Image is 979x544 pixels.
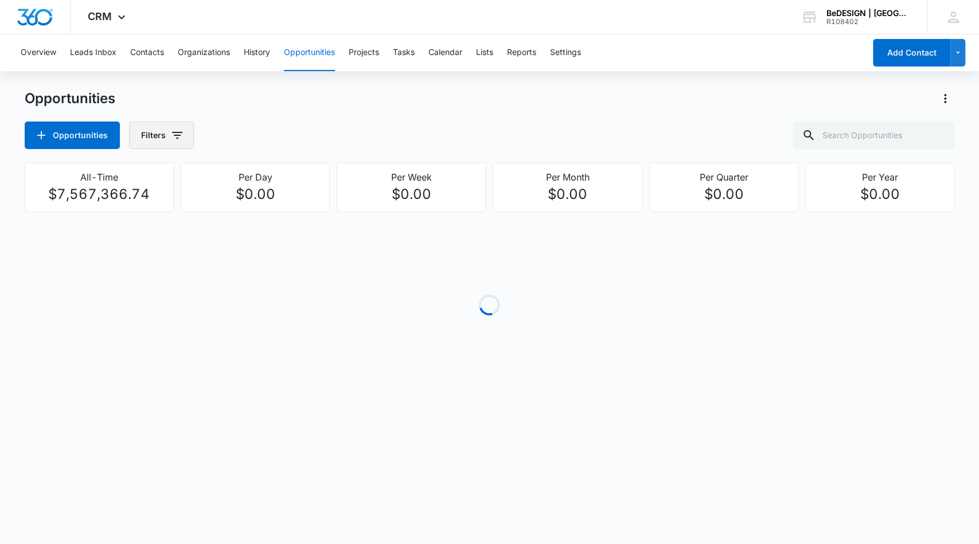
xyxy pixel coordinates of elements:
[284,34,335,71] button: Opportunities
[657,170,791,184] p: Per Quarter
[550,34,581,71] button: Settings
[476,34,493,71] button: Lists
[344,170,478,184] p: Per Week
[500,170,634,184] p: Per Month
[25,122,120,149] button: Opportunities
[500,184,634,205] p: $0.00
[32,184,166,205] p: $7,567,366.74
[70,34,116,71] button: Leads Inbox
[936,89,954,108] button: Actions
[813,184,947,205] p: $0.00
[130,34,164,71] button: Contacts
[507,34,536,71] button: Reports
[88,10,112,22] span: CRM
[188,184,322,205] p: $0.00
[428,34,462,71] button: Calendar
[344,184,478,205] p: $0.00
[25,90,115,107] h1: Opportunities
[393,34,415,71] button: Tasks
[244,34,270,71] button: History
[793,122,954,149] input: Search Opportunities
[32,170,166,184] p: All-Time
[826,9,910,18] div: account name
[813,170,947,184] p: Per Year
[188,170,322,184] p: Per Day
[129,122,194,149] button: Filters
[21,34,56,71] button: Overview
[657,184,791,205] p: $0.00
[178,34,230,71] button: Organizations
[349,34,379,71] button: Projects
[826,18,910,26] div: account id
[873,39,950,66] button: Add Contact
